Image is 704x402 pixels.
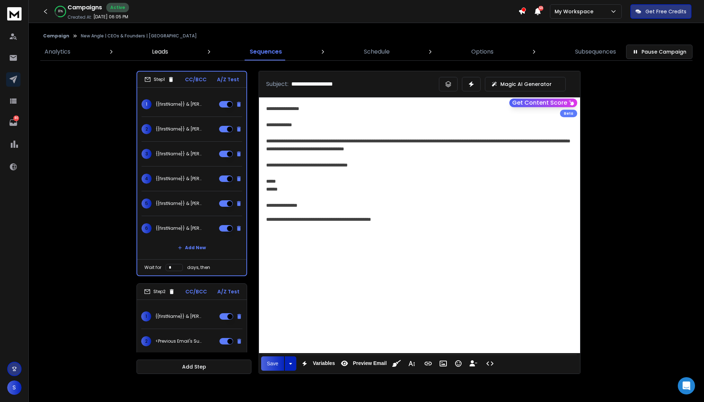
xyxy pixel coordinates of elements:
p: CC/BCC [185,288,207,295]
p: {{firstName}} & [PERSON_NAME] [156,314,202,319]
button: Insert Unsubscribe Link [467,356,480,371]
span: 3 [142,149,152,159]
a: 80 [6,115,20,130]
button: S [7,380,22,395]
button: Pause Campaign [626,45,693,59]
div: Active [106,3,129,12]
p: A/Z Test [217,76,239,83]
button: Get Free Credits [630,4,691,19]
p: 81 % [58,9,63,14]
p: Analytics [45,47,70,56]
p: {{firstName}} & [PERSON_NAME] [156,126,202,132]
button: Variables [298,356,337,371]
p: {{firstName}} & [PERSON_NAME] [156,176,202,182]
button: Add New [172,241,212,255]
button: More Text [405,356,418,371]
span: 50 [538,6,543,11]
p: Schedule [364,47,390,56]
p: CC/BCC [185,76,207,83]
button: Campaign [43,33,69,39]
p: {{firstName}} & [PERSON_NAME] [156,151,202,157]
button: Get Content Score [509,99,577,107]
p: Wait for [144,265,161,270]
img: logo [7,7,22,20]
a: Leads [148,43,172,60]
a: Options [467,43,498,60]
div: Step 1 [144,76,174,83]
p: [DATE] 06:05 PM [93,14,128,20]
p: {{firstName}} & [PERSON_NAME] [156,101,202,107]
span: Preview Email [351,360,388,366]
p: <Previous Email's Subject> [156,338,202,344]
span: 5 [142,198,152,209]
a: Sequences [245,43,286,60]
div: Open Intercom Messenger [678,377,695,394]
button: Preview Email [338,356,388,371]
a: Schedule [360,43,394,60]
span: 2 [142,124,152,134]
p: Subject: [266,80,288,88]
p: {{firstName}} & [PERSON_NAME] [156,201,202,206]
span: Variables [311,360,337,366]
p: Get Free Credits [645,8,686,15]
a: Subsequences [571,43,620,60]
a: Analytics [40,43,75,60]
button: Code View [483,356,497,371]
p: 80 [13,115,19,121]
li: Step1CC/BCCA/Z Test1{{firstName}} & [PERSON_NAME]2{{firstName}} & [PERSON_NAME]3{{firstName}} & [... [136,71,247,276]
p: New Angle | CEOs & Founders | [GEOGRAPHIC_DATA] [81,33,197,39]
button: Insert Link (⌘K) [421,356,435,371]
span: 2 [141,336,151,346]
p: Subsequences [575,47,616,56]
span: 1 [141,311,151,321]
p: Options [471,47,494,56]
button: Save [261,356,284,371]
span: 6 [142,223,152,233]
button: Add Step [136,360,251,374]
h1: Campaigns [68,3,102,12]
div: Step 2 [144,288,175,295]
p: Sequences [250,47,282,56]
div: Beta [560,110,577,117]
p: My Workspace [555,8,596,15]
button: Insert Image (⌘P) [436,356,450,371]
p: Magic AI Generator [500,81,552,88]
button: Clean HTML [390,356,403,371]
p: Leads [152,47,168,56]
span: 4 [142,174,152,184]
p: {{firstName}} & [PERSON_NAME] [156,225,202,231]
span: 1 [142,99,152,109]
p: A/Z Test [217,288,240,295]
p: days, then [187,265,210,270]
button: Magic AI Generator [485,77,566,91]
button: Emoticons [451,356,465,371]
p: Created At: [68,14,92,20]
